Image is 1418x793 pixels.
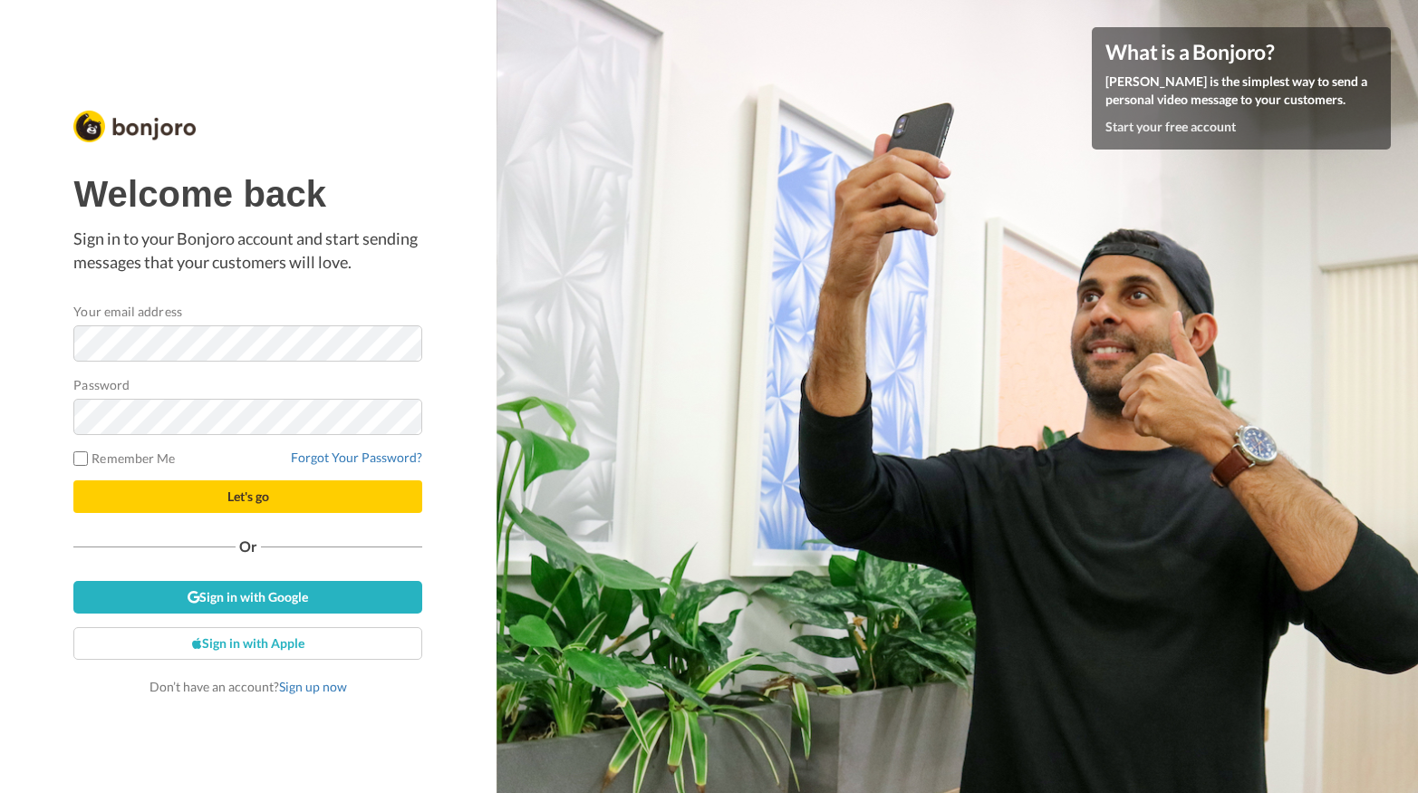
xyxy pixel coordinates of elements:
[73,480,422,513] button: Let's go
[73,449,175,468] label: Remember Me
[73,174,422,214] h1: Welcome back
[150,679,347,694] span: Don’t have an account?
[1105,119,1236,134] a: Start your free account
[1105,73,1377,109] p: [PERSON_NAME] is the simplest way to send a personal video message to your customers.
[291,450,422,465] a: Forgot Your Password?
[73,451,88,466] input: Remember Me
[73,302,181,321] label: Your email address
[279,679,347,694] a: Sign up now
[227,488,269,504] span: Let's go
[73,581,422,614] a: Sign in with Google
[236,540,261,553] span: Or
[73,227,422,274] p: Sign in to your Bonjoro account and start sending messages that your customers will love.
[73,627,422,660] a: Sign in with Apple
[1105,41,1377,63] h4: What is a Bonjoro?
[73,375,130,394] label: Password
